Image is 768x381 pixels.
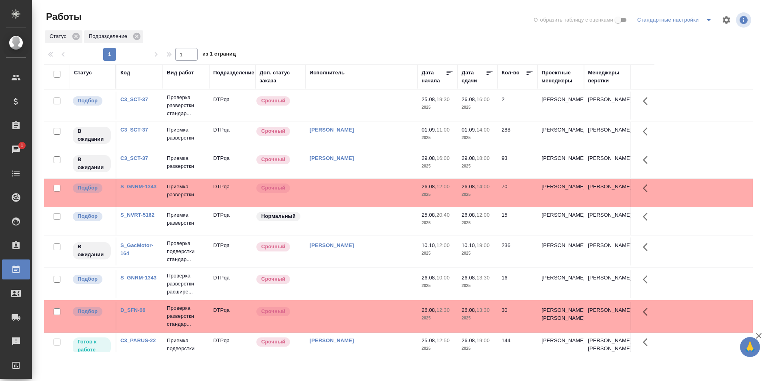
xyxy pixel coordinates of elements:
[120,127,148,133] a: C3_SCT-37
[72,126,112,145] div: Исполнитель назначен, приступать к работе пока рано
[476,184,490,190] p: 14:00
[422,219,454,227] p: 2025
[167,304,205,328] p: Проверка разверстки стандар...
[462,212,476,218] p: 26.08,
[45,30,82,43] div: Статус
[588,96,626,104] p: [PERSON_NAME]
[213,69,254,77] div: Подразделение
[436,242,450,248] p: 12:00
[209,122,256,150] td: DTPqa
[436,275,450,281] p: 10:00
[498,207,538,235] td: 15
[72,211,112,222] div: Можно подбирать исполнителей
[538,237,584,265] td: [PERSON_NAME]
[78,338,106,354] p: Готов к работе
[462,307,476,313] p: 26.08,
[462,155,476,161] p: 29.08,
[498,150,538,178] td: 93
[167,69,194,77] div: Вид работ
[436,337,450,343] p: 12:50
[462,127,476,133] p: 01.09,
[462,337,476,343] p: 26.08,
[422,127,436,133] p: 01.09,
[422,282,454,290] p: 2025
[209,302,256,330] td: DTPqa
[422,162,454,170] p: 2025
[167,211,205,227] p: Приемка разверстки
[462,345,494,353] p: 2025
[638,207,657,226] button: Здесь прячутся важные кнопки
[16,142,28,150] span: 1
[462,282,494,290] p: 2025
[538,122,584,150] td: [PERSON_NAME]
[2,140,30,160] a: 1
[310,69,345,77] div: Исполнитель
[476,127,490,133] p: 14:00
[588,211,626,219] p: [PERSON_NAME]
[422,134,454,142] p: 2025
[498,122,538,150] td: 288
[422,96,436,102] p: 25.08,
[538,270,584,298] td: [PERSON_NAME]
[462,242,476,248] p: 10.10,
[261,184,285,192] p: Срочный
[476,212,490,218] p: 12:00
[202,49,236,61] span: из 1 страниц
[74,69,92,77] div: Статус
[462,134,494,142] p: 2025
[422,184,436,190] p: 26.08,
[740,337,760,357] button: 🙏
[462,275,476,281] p: 26.08,
[498,302,538,330] td: 30
[588,69,626,85] div: Менеджеры верстки
[436,307,450,313] p: 12:30
[72,241,112,260] div: Исполнитель назначен, приступать к работе пока рано
[538,179,584,207] td: [PERSON_NAME]
[462,184,476,190] p: 26.08,
[462,314,494,322] p: 2025
[588,337,626,353] p: [PERSON_NAME], [PERSON_NAME]
[167,94,205,118] p: Проверка разверстки стандар...
[588,183,626,191] p: [PERSON_NAME]
[538,207,584,235] td: [PERSON_NAME]
[638,302,657,321] button: Здесь прячутся важные кнопки
[534,16,613,24] span: Отобразить таблицу с оценками
[638,150,657,170] button: Здесь прячутся важные кнопки
[462,162,494,170] p: 2025
[120,275,156,281] a: S_GNRM-1343
[588,126,626,134] p: [PERSON_NAME]
[120,69,130,77] div: Код
[422,69,446,85] div: Дата начала
[462,104,494,112] p: 2025
[261,127,285,135] p: Срочный
[542,69,580,85] div: Проектные менеджеры
[422,307,436,313] p: 26.08,
[209,179,256,207] td: DTPqa
[72,337,112,355] div: Исполнитель может приступить к работе
[436,127,450,133] p: 11:00
[462,96,476,102] p: 26.08,
[638,122,657,141] button: Здесь прячутся важные кнопки
[167,126,205,142] p: Приемка разверстки
[717,10,736,30] span: Настроить таблицу
[638,237,657,257] button: Здесь прячутся важные кнопки
[261,275,285,283] p: Срочный
[538,333,584,361] td: [PERSON_NAME]
[538,92,584,120] td: [PERSON_NAME]
[638,179,657,198] button: Здесь прячутся важные кнопки
[261,212,296,220] p: Нормальный
[78,307,98,315] p: Подбор
[261,243,285,251] p: Срочный
[476,242,490,248] p: 19:00
[542,306,580,322] p: [PERSON_NAME], [PERSON_NAME]
[72,96,112,106] div: Можно подбирать исполнителей
[167,337,205,353] p: Приемка подверстки
[462,69,486,85] div: Дата сдачи
[422,155,436,161] p: 29.08,
[436,96,450,102] p: 19:30
[588,306,626,314] p: [PERSON_NAME]
[120,96,148,102] a: C3_SCT-37
[436,212,450,218] p: 20:40
[422,275,436,281] p: 26.08,
[310,242,354,248] a: [PERSON_NAME]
